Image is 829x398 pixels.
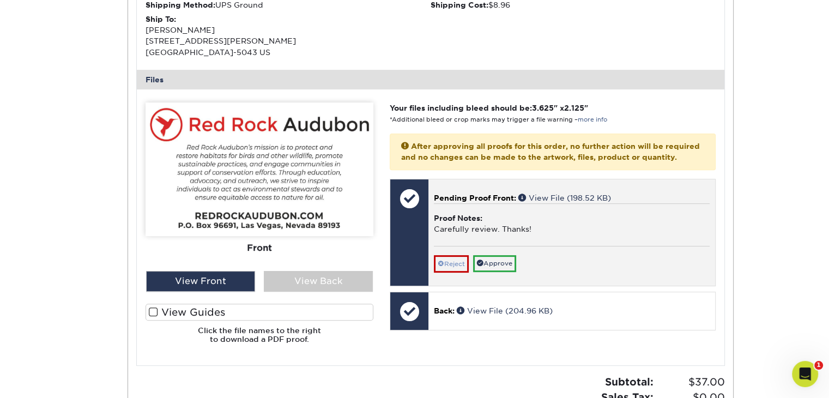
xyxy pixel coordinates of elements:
span: 1 [814,361,823,370]
strong: Your files including bleed should be: " x " [390,104,588,112]
strong: Proof Notes: [434,214,482,222]
div: View Front [146,271,255,292]
span: $37.00 [657,375,725,390]
div: Files [137,70,724,89]
label: View Guides [146,304,373,321]
h6: Click the file names to the right to download a PDF proof. [146,326,373,353]
strong: Subtotal: [605,376,653,388]
strong: Shipping Method: [146,1,215,9]
strong: Ship To: [146,15,176,23]
strong: Shipping Cost: [431,1,488,9]
small: *Additional bleed or crop marks may trigger a file warning – [390,116,607,123]
a: Approve [473,255,516,272]
span: 3.625 [532,104,554,112]
div: Carefully review. Thanks! [434,203,709,246]
span: Pending Proof Front: [434,194,516,202]
div: Front [146,236,373,260]
strong: After approving all proofs for this order, no further action will be required and no changes can ... [401,142,700,161]
span: 2.125 [564,104,584,112]
div: View Back [264,271,373,292]
a: View File (198.52 KB) [518,194,611,202]
a: View File (204.96 KB) [457,306,553,315]
span: Back: [434,306,455,315]
a: Reject [434,255,469,273]
iframe: Intercom live chat [792,361,818,387]
div: [PERSON_NAME] [STREET_ADDRESS][PERSON_NAME] [GEOGRAPHIC_DATA]-5043 US [146,14,431,58]
a: more info [578,116,607,123]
